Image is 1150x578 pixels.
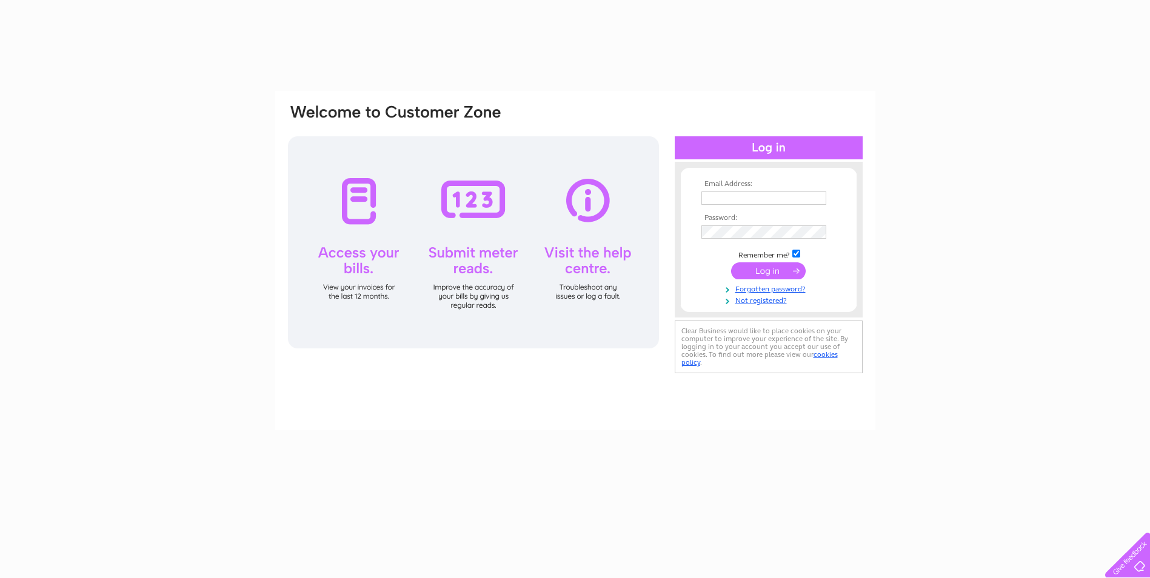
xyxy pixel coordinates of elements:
[698,214,839,222] th: Password:
[698,248,839,260] td: Remember me?
[675,321,863,373] div: Clear Business would like to place cookies on your computer to improve your experience of the sit...
[698,180,839,188] th: Email Address:
[731,262,806,279] input: Submit
[701,282,839,294] a: Forgotten password?
[701,294,839,305] a: Not registered?
[681,350,838,367] a: cookies policy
